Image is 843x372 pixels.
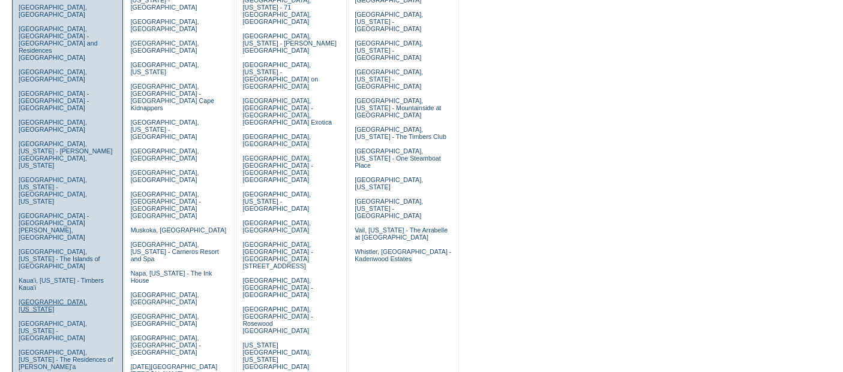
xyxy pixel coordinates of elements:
a: Vail, [US_STATE] - The Arrabelle at [GEOGRAPHIC_DATA] [355,226,448,241]
a: [GEOGRAPHIC_DATA], [US_STATE] - [GEOGRAPHIC_DATA] [131,119,199,140]
a: [GEOGRAPHIC_DATA], [GEOGRAPHIC_DATA] - [GEOGRAPHIC_DATA] [242,277,313,298]
a: [GEOGRAPHIC_DATA], [US_STATE] - [GEOGRAPHIC_DATA] [355,198,423,219]
a: [GEOGRAPHIC_DATA], [US_STATE] - [GEOGRAPHIC_DATA] [355,40,423,61]
a: [GEOGRAPHIC_DATA], [US_STATE] - [GEOGRAPHIC_DATA] [355,68,423,90]
a: [GEOGRAPHIC_DATA], [GEOGRAPHIC_DATA] [131,40,199,54]
a: [GEOGRAPHIC_DATA], [GEOGRAPHIC_DATA] - [GEOGRAPHIC_DATA] [131,334,201,356]
a: [GEOGRAPHIC_DATA], [GEOGRAPHIC_DATA] - [GEOGRAPHIC_DATA] [GEOGRAPHIC_DATA] [242,155,313,183]
a: [US_STATE][GEOGRAPHIC_DATA], [US_STATE][GEOGRAPHIC_DATA] [242,341,311,370]
a: [GEOGRAPHIC_DATA], [US_STATE] [19,298,87,313]
a: [GEOGRAPHIC_DATA], [US_STATE] - Carneros Resort and Spa [131,241,219,262]
a: [GEOGRAPHIC_DATA], [US_STATE] - One Steamboat Place [355,147,441,169]
a: [GEOGRAPHIC_DATA], [US_STATE] - [GEOGRAPHIC_DATA] on [GEOGRAPHIC_DATA] [242,61,318,90]
a: [GEOGRAPHIC_DATA], [GEOGRAPHIC_DATA] [242,219,311,234]
a: [GEOGRAPHIC_DATA], [US_STATE] - [GEOGRAPHIC_DATA] [19,320,87,341]
a: [GEOGRAPHIC_DATA], [GEOGRAPHIC_DATA] - [GEOGRAPHIC_DATA][STREET_ADDRESS] [242,241,313,270]
a: [GEOGRAPHIC_DATA], [GEOGRAPHIC_DATA] - [GEOGRAPHIC_DATA], [GEOGRAPHIC_DATA] Exotica [242,97,332,126]
a: [GEOGRAPHIC_DATA], [US_STATE] - [GEOGRAPHIC_DATA] [355,11,423,32]
a: [GEOGRAPHIC_DATA], [GEOGRAPHIC_DATA] [131,147,199,162]
a: [GEOGRAPHIC_DATA], [GEOGRAPHIC_DATA] [131,169,199,183]
a: [GEOGRAPHIC_DATA], [GEOGRAPHIC_DATA] [131,291,199,306]
a: [GEOGRAPHIC_DATA], [GEOGRAPHIC_DATA] [131,18,199,32]
a: Kaua'i, [US_STATE] - Timbers Kaua'i [19,277,104,291]
a: [GEOGRAPHIC_DATA], [US_STATE] - [PERSON_NAME][GEOGRAPHIC_DATA] [242,32,337,54]
a: [GEOGRAPHIC_DATA], [US_STATE] - Mountainside at [GEOGRAPHIC_DATA] [355,97,441,119]
a: [GEOGRAPHIC_DATA], [US_STATE] [131,61,199,75]
a: Whistler, [GEOGRAPHIC_DATA] - Kadenwood Estates [355,248,451,262]
a: [GEOGRAPHIC_DATA] - [GEOGRAPHIC_DATA][PERSON_NAME], [GEOGRAPHIC_DATA] [19,212,89,241]
a: [GEOGRAPHIC_DATA], [GEOGRAPHIC_DATA] - Rosewood [GEOGRAPHIC_DATA] [242,306,313,334]
a: [GEOGRAPHIC_DATA], [US_STATE] - The Islands of [GEOGRAPHIC_DATA] [19,248,100,270]
a: [GEOGRAPHIC_DATA], [US_STATE] - [GEOGRAPHIC_DATA] [242,190,311,212]
a: [GEOGRAPHIC_DATA], [US_STATE] - The Residences of [PERSON_NAME]'a [19,349,113,370]
a: [GEOGRAPHIC_DATA], [GEOGRAPHIC_DATA] - [GEOGRAPHIC_DATA] Cape Kidnappers [131,83,214,111]
a: Napa, [US_STATE] - The Ink House [131,270,212,284]
a: [GEOGRAPHIC_DATA], [US_STATE] [355,176,423,190]
a: [GEOGRAPHIC_DATA], [GEOGRAPHIC_DATA] - [GEOGRAPHIC_DATA] [GEOGRAPHIC_DATA] [131,190,201,219]
a: [GEOGRAPHIC_DATA], [GEOGRAPHIC_DATA] [242,133,311,147]
a: [GEOGRAPHIC_DATA], [US_STATE] - [GEOGRAPHIC_DATA], [US_STATE] [19,176,87,205]
a: [GEOGRAPHIC_DATA], [GEOGRAPHIC_DATA] [19,4,87,18]
a: [GEOGRAPHIC_DATA], [GEOGRAPHIC_DATA] [19,119,87,133]
a: [GEOGRAPHIC_DATA], [GEOGRAPHIC_DATA] [19,68,87,83]
a: [GEOGRAPHIC_DATA], [GEOGRAPHIC_DATA] [131,313,199,327]
a: [GEOGRAPHIC_DATA] - [GEOGRAPHIC_DATA] - [GEOGRAPHIC_DATA] [19,90,89,111]
a: [GEOGRAPHIC_DATA], [US_STATE] - The Timbers Club [355,126,446,140]
a: Muskoka, [GEOGRAPHIC_DATA] [131,226,226,234]
a: [GEOGRAPHIC_DATA], [GEOGRAPHIC_DATA] - [GEOGRAPHIC_DATA] and Residences [GEOGRAPHIC_DATA] [19,25,98,61]
a: [GEOGRAPHIC_DATA], [US_STATE] - [PERSON_NAME][GEOGRAPHIC_DATA], [US_STATE] [19,140,113,169]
